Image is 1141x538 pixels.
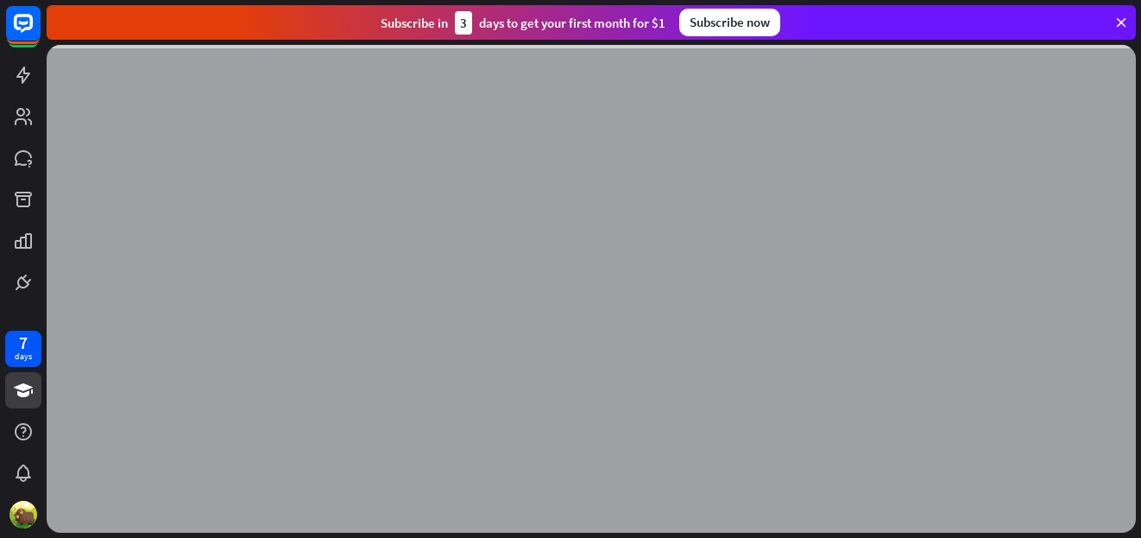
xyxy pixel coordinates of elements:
div: Subscribe now [679,9,780,36]
a: 7 days [5,331,41,367]
div: 7 [19,335,28,351]
div: Subscribe in days to get your first month for $1 [381,11,665,35]
div: 3 [455,11,472,35]
div: days [15,351,32,363]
